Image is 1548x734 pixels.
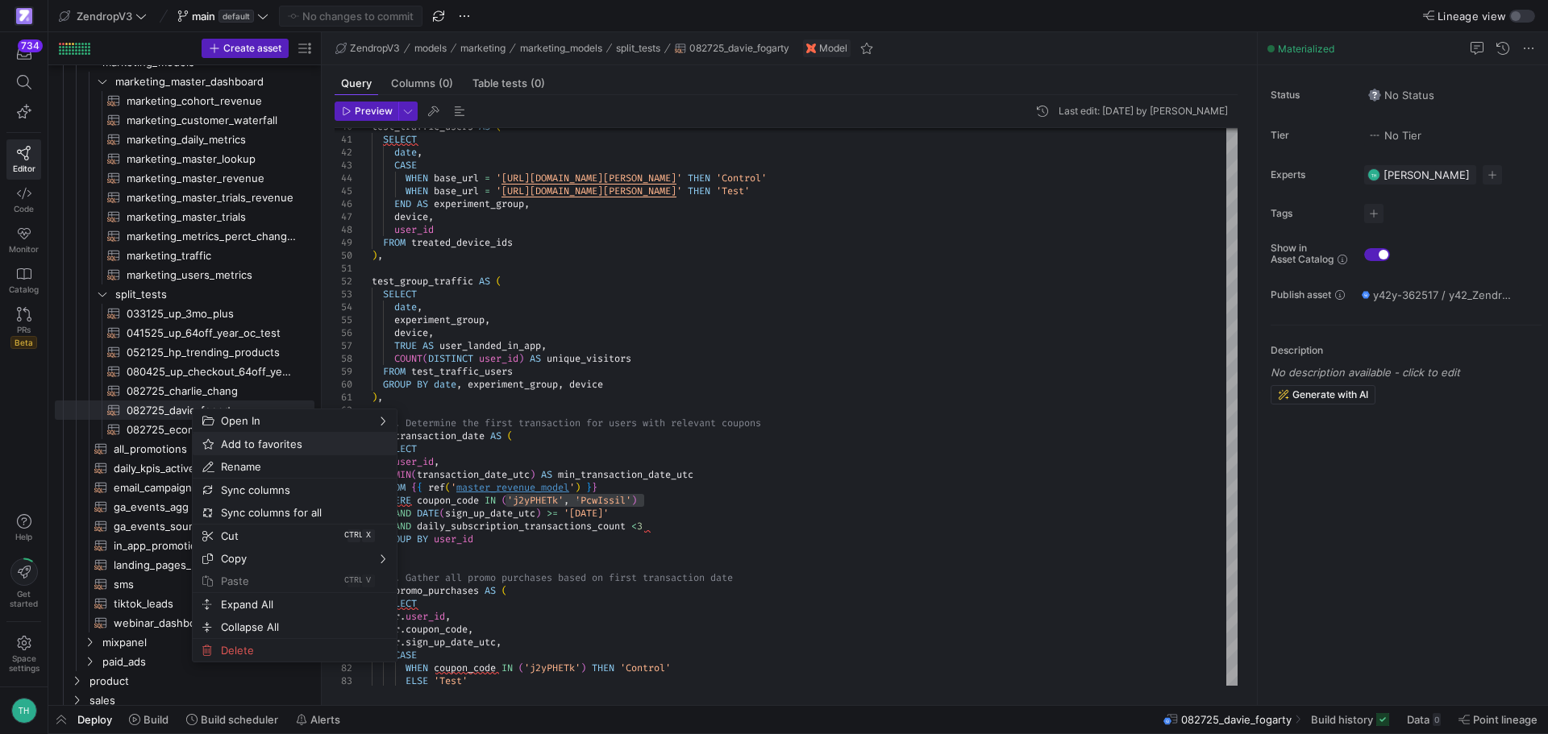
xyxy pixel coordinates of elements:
span: Add to favorites [214,433,347,455]
span: base_url [434,172,479,185]
span: Experts [1271,169,1351,180]
span: user_id [394,223,434,236]
span: split_tests [616,43,660,54]
span: { [411,481,417,494]
span: 'Test' [716,185,750,197]
span: main [192,10,215,23]
div: 59 [335,365,352,378]
span: device [394,210,428,223]
div: 58 [335,352,352,365]
span: Materialized [1278,43,1334,55]
span: ( [507,429,513,442]
a: all_promotions​​​​​​​​​​ [55,439,314,458]
span: ( [445,481,451,494]
a: marketing_master_revenue​​​​​​​​​​ [55,168,314,188]
div: 51 [335,262,352,275]
span: THEN [688,172,710,185]
span: ' [451,481,456,494]
span: sms​​​​​​​​​​ [114,575,296,594]
span: No Tier [1368,129,1421,142]
span: Generate with AI [1292,389,1368,400]
span: Publish asset [1271,289,1331,301]
span: Open In [214,409,347,432]
span: email_campaigns_metrics​​​​​​​​​​ [114,479,296,497]
a: marketing_metrics_perct_changes​​​​​​​​​​ [55,226,314,246]
a: marketing_cohort_revenue​​​​​​​​​​ [55,91,314,110]
span: marketing [460,43,506,54]
img: https://storage.googleapis.com/y42-prod-data-exchange/images/qZXOSqkTtPuVcXVzF40oUlM07HVTwZXfPK0U... [16,8,32,24]
button: maindefault [173,6,273,27]
span: ZendropV3 [77,10,132,23]
span: Status [1271,89,1351,101]
span: Cut [214,525,347,547]
button: Getstarted [6,552,41,615]
span: WHEN [406,185,428,197]
span: coupon_code [417,494,479,507]
span: webinar_dashboard​​​​​​​​​​ [114,614,296,632]
div: 52 [335,275,352,288]
a: marketing_users_metrics​​​​​​​​​​ [55,265,314,284]
span: AND [394,507,411,520]
a: landing_pages_model​​​​​​​​​​ [55,555,314,574]
a: 080425_up_checkout_64off_year_plus​​​​​​​​​​ [55,362,314,381]
span: ) [575,481,580,494]
span: , [417,301,422,313]
span: SELECT [383,288,417,301]
span: IN [485,494,496,507]
span: Paste [214,570,347,592]
span: [PERSON_NAME] [1384,168,1470,181]
a: marketing_master_trials​​​​​​​​​​ [55,207,314,226]
button: Create asset [202,39,289,58]
p: No description available - click to edit [1271,366,1542,379]
span: = [485,185,490,197]
span: transaction_date_utc [417,468,530,481]
span: 082725_ecom_king​​​​​​​​​​ [127,421,296,439]
span: , [377,249,383,262]
span: , [524,197,530,210]
div: Press SPACE to select this row. [55,72,314,91]
span: 'Control' [716,172,767,185]
span: THEN [688,185,710,197]
span: Delete [214,639,347,661]
span: (0) [439,78,453,89]
div: Press SPACE to select this row. [55,168,314,188]
button: 734 [6,39,41,68]
div: Press SPACE to select this row. [55,304,314,323]
span: product [89,672,312,690]
span: base_url [434,185,479,197]
span: 'PcwIssil' [575,494,631,507]
img: undefined [806,44,816,53]
div: 41 [335,133,352,146]
span: MIN [394,468,411,481]
span: 041525_up_64off_year_oc_test​​​​​​​​​​ [127,324,296,342]
span: ga_events_agg​​​​​​​​​​ [114,498,296,516]
button: Help [6,507,41,549]
div: 56 [335,326,352,339]
span: sales [89,691,312,710]
span: Catalog [9,284,39,294]
span: marketing_daily_metrics​​​​​​​​​​ [127,131,296,149]
span: } [592,481,597,494]
span: ' [496,172,501,185]
span: Collapse All [214,616,347,638]
span: END [394,197,411,210]
a: 041525_up_64off_year_oc_test​​​​​​​​​​ [55,323,314,342]
div: Press SPACE to select this row. [55,420,314,439]
span: marketing_customer_waterfall​​​​​​​​​​ [127,111,296,130]
div: Last edit: [DATE] by [PERSON_NAME] [1059,106,1228,117]
div: Press SPACE to select this row. [55,478,314,497]
span: [URL][DOMAIN_NAME][PERSON_NAME] [501,172,676,185]
span: Build scheduler [201,713,278,726]
span: 033125_up_3mo_plus​​​​​​​​​​ [127,305,296,323]
span: test_group_traffic [372,275,473,288]
span: Monitor [9,244,39,254]
span: master_revenue_model [456,481,569,494]
span: Rename [214,455,347,478]
span: ref [428,481,445,494]
span: , [428,210,434,223]
a: tiktok_leads​​​​​​​​​​ [55,594,314,613]
span: in_app_promotions​​​​​​​​​​ [114,537,296,555]
span: SELECT [383,442,417,455]
span: ( [501,494,507,507]
span: marketing_models [520,43,602,54]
